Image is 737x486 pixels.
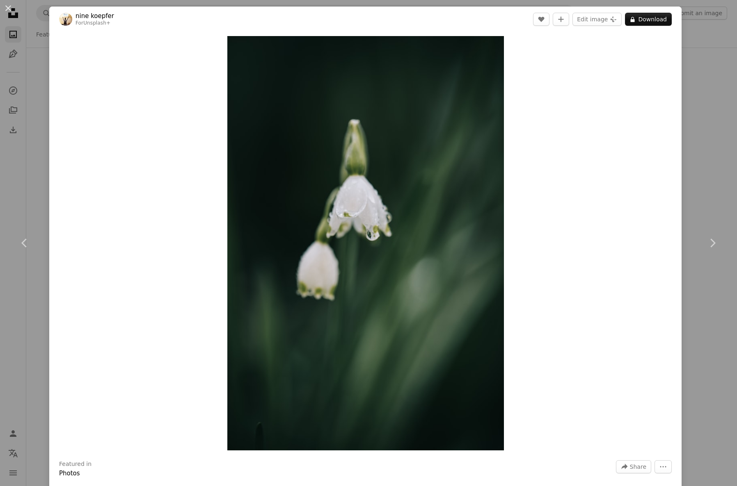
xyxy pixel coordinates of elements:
[630,461,646,473] span: Share
[76,12,114,20] a: nine koepfer
[76,20,114,27] div: For
[59,470,80,477] a: Photos
[59,460,92,468] h3: Featured in
[59,13,72,26] img: Go to nine koepfer's profile
[655,460,672,473] button: More Actions
[553,13,569,26] button: Add to Collection
[227,36,504,450] img: A close up of a flower with a blurry background
[616,460,651,473] button: Share this image
[83,20,110,26] a: Unsplash+
[572,13,622,26] button: Edit image
[227,36,504,450] button: Zoom in on this image
[533,13,549,26] button: Like
[688,204,737,282] a: Next
[625,13,672,26] button: Download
